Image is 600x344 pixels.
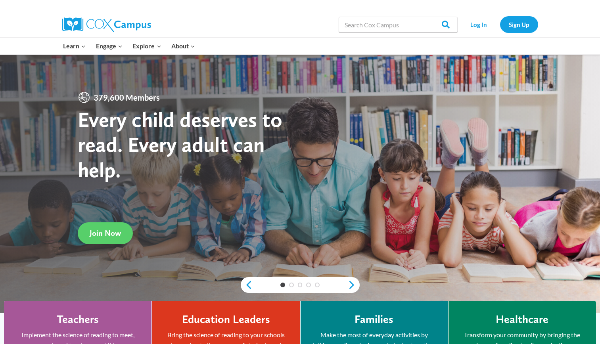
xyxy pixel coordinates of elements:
h4: Teachers [57,313,99,326]
a: 1 [280,283,285,287]
h4: Healthcare [496,313,548,326]
a: next [348,280,360,290]
img: Cox Campus [62,17,151,32]
strong: Every child deserves to read. Every adult can help. [78,107,282,182]
a: 2 [289,283,294,287]
nav: Secondary Navigation [462,16,538,32]
div: content slider buttons [241,277,360,293]
span: 379,600 Members [90,91,163,104]
a: 3 [298,283,303,287]
span: Join Now [90,228,121,238]
a: previous [241,280,253,290]
input: Search Cox Campus [339,17,458,32]
a: Log In [462,16,496,32]
a: 4 [306,283,311,287]
a: Join Now [78,222,133,244]
span: Learn [63,41,86,51]
a: Sign Up [500,16,538,32]
h4: Education Leaders [182,313,270,326]
h4: Families [355,313,393,326]
span: About [171,41,195,51]
span: Explore [132,41,161,51]
span: Engage [96,41,123,51]
nav: Primary Navigation [58,38,200,54]
a: 5 [315,283,320,287]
